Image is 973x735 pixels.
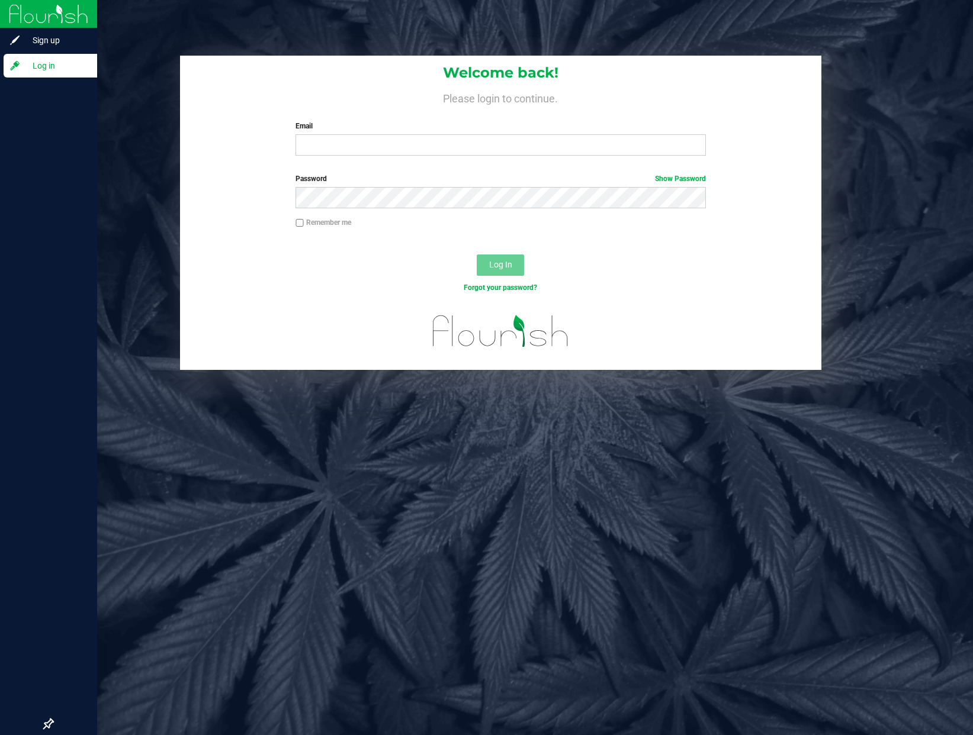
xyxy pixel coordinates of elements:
span: Sign up [21,33,92,47]
button: Log In [477,254,524,276]
inline-svg: Sign up [9,34,21,46]
label: Email [296,121,705,131]
img: flourish_logo.svg [420,305,581,357]
inline-svg: Log in [9,60,21,72]
a: Show Password [655,175,706,183]
h1: Welcome back! [180,65,821,80]
span: Log In [489,260,512,269]
input: Remember me [296,219,304,227]
span: Password [296,175,327,183]
label: Remember me [296,217,351,228]
span: Log in [21,59,92,73]
a: Forgot your password? [464,283,537,292]
h4: Please login to continue. [180,90,821,104]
